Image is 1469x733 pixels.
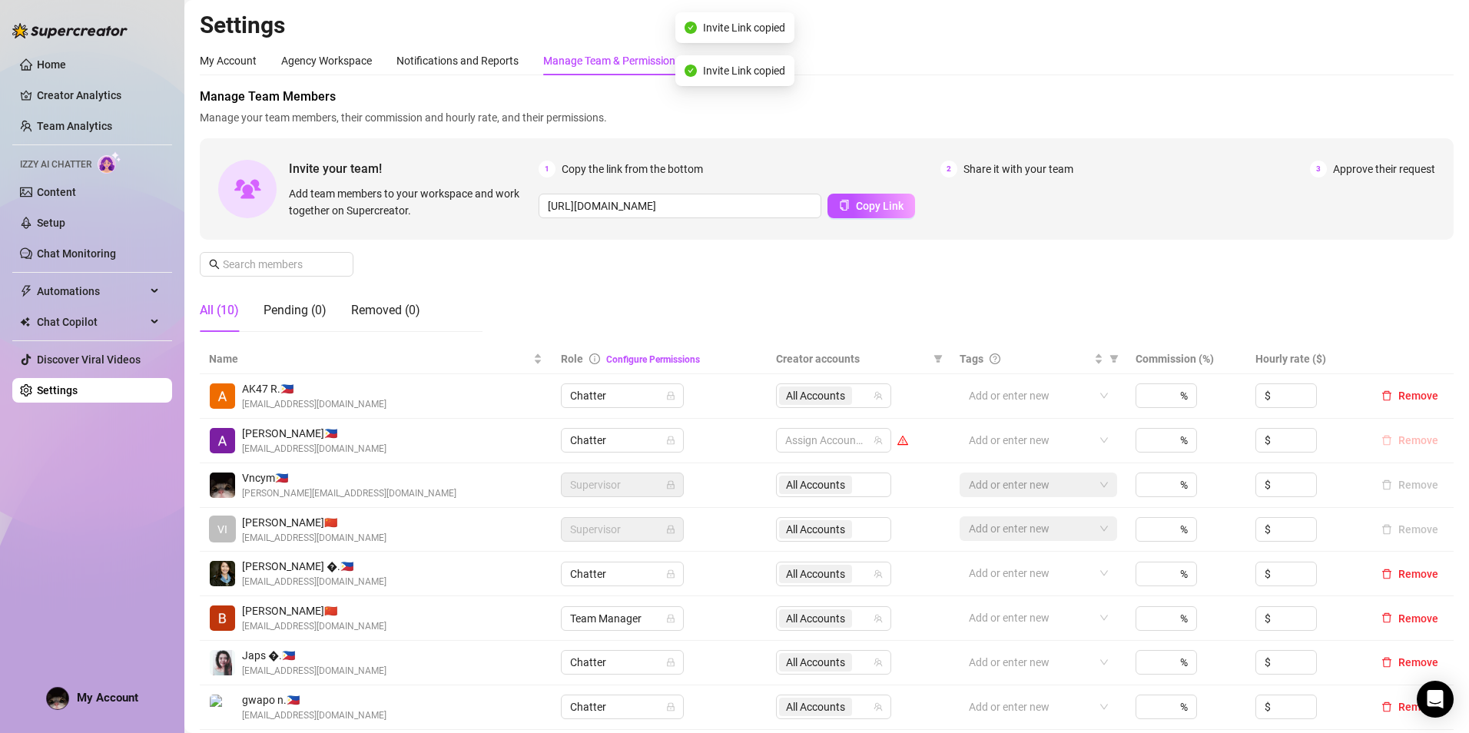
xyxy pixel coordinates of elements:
[1375,431,1444,449] button: Remove
[1398,656,1438,668] span: Remove
[786,610,845,627] span: All Accounts
[1381,435,1392,446] span: delete
[1106,347,1122,370] span: filter
[242,708,386,723] span: [EMAIL_ADDRESS][DOMAIN_NAME]
[606,354,700,365] a: Configure Permissions
[37,384,78,396] a: Settings
[351,301,420,320] div: Removed (0)
[242,469,456,486] span: Vncym 🇵🇭
[786,654,845,671] span: All Accounts
[242,514,386,531] span: [PERSON_NAME] 🇨🇳
[562,161,703,177] span: Copy the link from the bottom
[779,609,852,628] span: All Accounts
[933,354,943,363] span: filter
[209,259,220,270] span: search
[210,695,235,720] img: gwapo nga gwapa
[210,383,235,409] img: AK47 Radiance
[1375,609,1444,628] button: Remove
[37,279,146,303] span: Automations
[779,386,852,405] span: All Accounts
[217,521,227,538] span: VI
[200,88,1454,106] span: Manage Team Members
[242,531,386,546] span: [EMAIL_ADDRESS][DOMAIN_NAME]
[1398,701,1438,713] span: Remove
[47,688,68,709] img: AAcHTtfC9oqNak1zm5mDB3gmHlwaroKJywxY-MAfcCC0PMwoww=s96-c
[705,52,788,69] div: Manage Creators
[539,161,555,177] span: 1
[200,109,1454,126] span: Manage your team members, their commission and hourly rate, and their permissions.
[839,200,850,211] span: copy
[1310,161,1327,177] span: 3
[210,650,235,675] img: Japs 🦋
[570,607,675,630] span: Team Manager
[1381,701,1392,712] span: delete
[1381,390,1392,401] span: delete
[666,436,675,445] span: lock
[827,194,915,218] button: Copy Link
[1398,568,1438,580] span: Remove
[666,391,675,400] span: lock
[20,285,32,297] span: thunderbolt
[570,651,675,674] span: Chatter
[37,310,146,334] span: Chat Copilot
[786,387,845,404] span: All Accounts
[666,614,675,623] span: lock
[1109,354,1119,363] span: filter
[242,442,386,456] span: [EMAIL_ADDRESS][DOMAIN_NAME]
[779,698,852,716] span: All Accounts
[570,429,675,452] span: Chatter
[666,702,675,711] span: lock
[666,569,675,579] span: lock
[1381,657,1392,668] span: delete
[20,158,91,172] span: Izzy AI Chatter
[963,161,1073,177] span: Share it with your team
[37,217,65,229] a: Setup
[570,473,675,496] span: Supervisor
[666,480,675,489] span: lock
[37,120,112,132] a: Team Analytics
[685,15,697,28] span: check-circle
[242,486,456,501] span: [PERSON_NAME][EMAIL_ADDRESS][DOMAIN_NAME]
[1246,344,1366,374] th: Hourly rate ($)
[703,13,785,30] span: Invite Link copied
[570,695,675,718] span: Chatter
[264,301,327,320] div: Pending (0)
[685,65,697,77] span: check-circle
[1381,569,1392,579] span: delete
[37,186,76,198] a: Content
[289,159,539,178] span: Invite your team!
[210,473,235,498] img: Vncym
[37,83,160,108] a: Creator Analytics
[242,397,386,412] span: [EMAIL_ADDRESS][DOMAIN_NAME]
[874,658,883,667] span: team
[874,614,883,623] span: team
[37,247,116,260] a: Chat Monitoring
[1375,698,1444,716] button: Remove
[874,569,883,579] span: team
[210,428,235,453] img: Ann Jannette Cuivillas
[703,62,785,79] span: Invite Link copied
[223,256,332,273] input: Search members
[200,301,239,320] div: All (10)
[1375,386,1444,405] button: Remove
[897,435,908,446] span: warning
[874,702,883,711] span: team
[779,565,852,583] span: All Accounts
[1375,653,1444,672] button: Remove
[786,698,845,715] span: All Accounts
[396,52,519,69] div: Notifications and Reports
[960,350,983,367] span: Tags
[1398,434,1438,446] span: Remove
[209,350,530,367] span: Name
[210,605,235,631] img: Barney Barneys
[1126,344,1246,374] th: Commission (%)
[200,52,257,69] div: My Account
[242,575,386,589] span: [EMAIL_ADDRESS][DOMAIN_NAME]
[210,561,235,586] img: 𝓜𝓲𝓽𝓬𝓱 🌻
[242,664,386,678] span: [EMAIL_ADDRESS][DOMAIN_NAME]
[779,653,852,672] span: All Accounts
[561,353,583,365] span: Role
[666,658,675,667] span: lock
[200,11,1454,40] h2: Settings
[242,602,386,619] span: [PERSON_NAME] 🇨🇳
